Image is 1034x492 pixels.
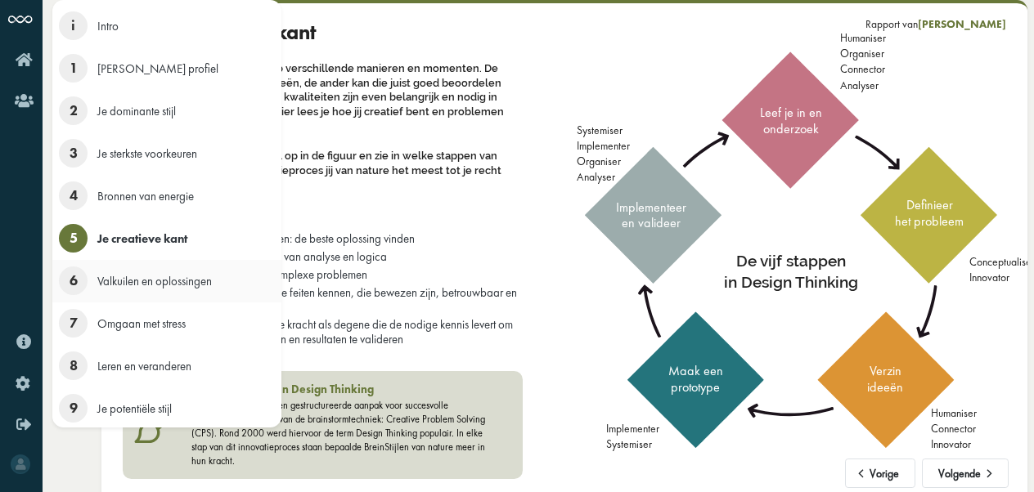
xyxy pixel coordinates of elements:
[840,46,886,61] div: Organiser
[59,11,88,40] span: i
[577,169,630,185] div: Analyser
[123,60,523,194] div: Iedereen is creatief, maar op verschillende manieren en momenten. De een krijgt makkelijk veel id...
[97,230,187,246] span: Je creatieve kant
[606,421,659,436] div: Implementer
[137,284,517,315] span: vraag jij 'WAT..?' je wilt de harde feiten kennen, die bewezen zijn, betrouwbaar en geldig
[747,105,835,136] div: Leef je in en onderzoek
[191,382,488,396] h3: Jouw creativiteit in Design Thinking
[97,103,176,119] span: Je dominante stijl
[931,436,977,452] div: Innovator
[59,139,88,168] span: 3
[97,400,172,416] span: Je potentiële stijl
[97,60,218,76] span: [PERSON_NAME] profiel
[840,78,886,93] div: Analyser
[97,188,194,204] span: Bronnen van energie
[577,154,630,169] div: Organiser
[59,309,88,338] span: 7
[577,138,630,154] div: Implementer
[705,250,879,293] div: De vijf stappen in Design Thinking
[191,399,488,467] div: Rond 1950 ontstond een gestructureerde aanpak voor succesvolle innovaties met behulp van de brain...
[59,351,88,380] span: 8
[97,18,119,34] span: Intro
[931,405,977,421] div: Humaniser
[59,54,88,83] span: 1
[845,458,916,488] button: Vorige
[97,358,191,373] span: Leren en veranderen
[59,266,88,295] span: 6
[123,208,523,224] h3: Als creatieve denker
[59,96,88,125] span: 2
[606,436,659,452] div: Systemiser
[841,363,929,395] div: Verzin ideeën
[865,17,1006,32] div: Rapport van
[885,197,973,229] div: Definieer het probleem
[97,315,186,331] span: Omgaan met stress
[577,123,630,138] div: Systemiser
[651,363,740,395] div: Maak een prototype
[918,17,1006,31] span: [PERSON_NAME]
[59,394,88,423] span: 9
[97,145,197,161] span: Je sterkste voorkeuren
[59,181,88,210] span: 4
[922,458,1009,488] button: Volgende
[840,61,886,77] div: Connector
[607,199,695,231] div: Implementeer en valideer
[97,273,212,288] span: Valkuilen en oplossingen
[840,30,886,46] div: Humaniser
[59,224,88,253] span: 5
[931,421,977,436] div: Connector
[137,316,513,347] span: sta jij in het innovatieproces in je kracht als degene die de nodige kennis levert om het problee...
